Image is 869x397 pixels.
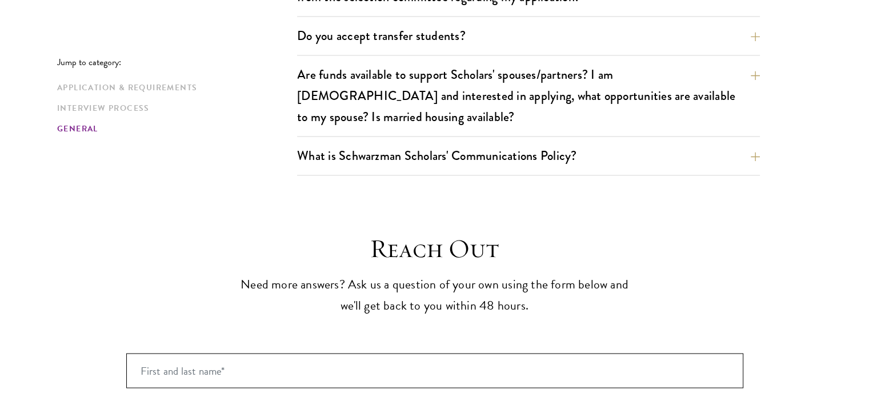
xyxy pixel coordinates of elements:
[57,102,290,114] a: Interview Process
[57,57,297,67] p: Jump to category:
[57,123,290,135] a: General
[57,82,290,94] a: Application & Requirements
[126,353,743,388] input: First and last name*
[297,143,760,169] button: What is Schwarzman Scholars' Communications Policy?
[297,62,760,130] button: Are funds available to support Scholars' spouses/partners? I am [DEMOGRAPHIC_DATA] and interested...
[297,23,760,49] button: Do you accept transfer students?
[238,274,632,316] p: Need more answers? Ask us a question of your own using the form below and we'll get back to you w...
[238,232,632,264] h3: Reach Out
